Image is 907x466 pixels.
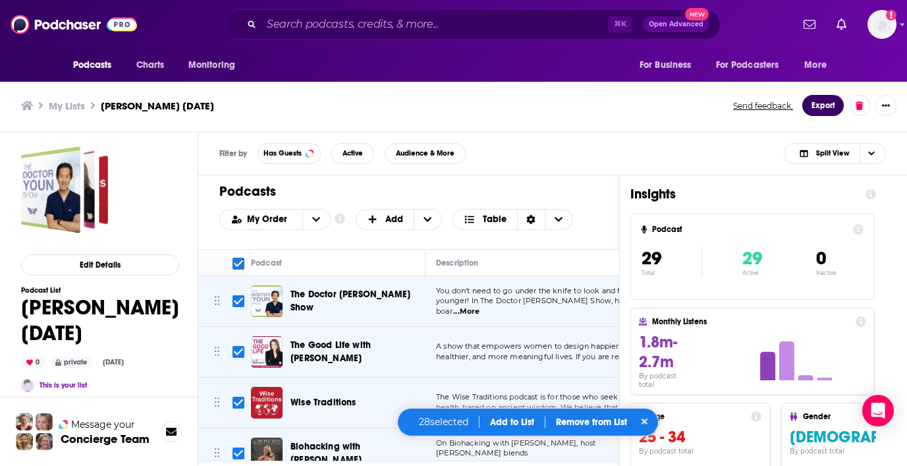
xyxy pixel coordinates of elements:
[642,247,661,270] span: 29
[11,12,137,37] img: Podchaser - Follow, Share and Rate Podcasts
[630,186,855,202] h1: Insights
[639,447,761,455] h4: By podcast total
[219,183,588,200] h1: Podcasts
[40,381,87,390] a: This is your list
[290,288,421,314] a: The Doctor [PERSON_NAME] Show
[816,150,849,157] span: Split View
[136,56,165,74] span: Charts
[784,143,886,164] button: Choose View
[867,10,896,39] img: User Profile
[707,53,798,78] button: open menu
[742,270,762,276] p: Active
[652,317,850,326] h4: Monthly Listens
[729,100,797,111] button: Send feedback.
[64,53,129,78] button: open menu
[251,336,283,368] img: The Good Life with Michele Lamoureux
[302,210,330,229] button: open menu
[21,146,108,233] a: Gioffre Aug 27
[97,357,129,368] div: [DATE]
[21,357,45,368] div: 0
[21,254,179,276] button: Edit Details
[716,56,779,74] span: For Podcasters
[639,372,693,389] h4: By podcast total
[251,387,283,419] a: Wise Traditions
[233,397,244,409] span: Toggle select row
[61,432,150,446] h3: Concierge Team
[290,339,421,365] a: The Good Life with [PERSON_NAME]
[213,444,221,463] button: Move
[396,150,454,157] span: Audience & More
[213,291,221,311] button: Move
[247,215,292,224] span: My Order
[213,342,221,362] button: Move
[742,247,762,270] span: 29
[219,209,331,230] h2: Choose List sort
[862,395,894,426] div: Open Intercom Messenger
[867,10,896,39] span: Logged in as addi44
[436,341,620,351] span: A show that empowers women to design happier,
[436,286,632,295] span: You don't need to go under the knife to look and feel
[640,56,692,74] span: For Business
[290,397,356,408] span: Wise Traditions
[213,393,221,413] button: Move
[290,289,410,313] span: The Doctor [PERSON_NAME] Show
[21,379,34,392] img: Addi Bryant
[233,448,244,459] span: Toggle select row
[639,427,761,447] h3: 25 - 34
[16,413,33,430] img: Sydney Profile
[630,53,708,78] button: open menu
[101,100,214,112] h3: [PERSON_NAME] [DATE]
[49,100,85,112] a: My Lists
[804,56,827,74] span: More
[73,56,112,74] span: Podcasts
[436,403,618,412] span: health, based on ancient wisdom. We believe that
[875,95,896,116] button: Show More Button
[335,213,345,225] a: Show additional information
[290,441,362,465] span: Biohacking with [PERSON_NAME]
[816,247,826,270] span: 0
[16,433,33,450] img: Jon Profile
[619,403,646,413] span: ...More
[483,215,507,224] span: Table
[453,306,480,317] span: ...More
[816,270,837,276] p: Inactive
[649,21,703,28] span: Open Advanced
[36,413,53,430] img: Jules Profile
[251,255,282,271] div: Podcast
[652,225,848,234] h4: Podcast
[517,210,545,229] div: Sort Direction
[453,209,573,230] button: Choose View
[802,95,844,116] button: Export
[685,8,709,20] span: New
[258,143,321,164] button: Has Guests
[798,13,821,36] a: Show notifications dropdown
[21,295,179,346] h1: [PERSON_NAME] [DATE]
[436,392,649,401] span: The Wise Traditions podcast is for those who seek optimal
[331,143,374,164] button: Active
[795,53,843,78] button: open menu
[831,13,852,36] a: Show notifications dropdown
[219,149,247,158] h3: Filter by
[385,215,403,224] span: Add
[225,9,721,40] div: Search podcasts, credits, & more...
[608,16,632,33] span: ⌘ K
[356,209,443,230] button: + Add
[50,357,92,368] div: private
[251,285,283,317] img: The Doctor Youn Show
[71,418,135,431] span: Message your
[650,412,746,421] h4: Age
[128,53,173,78] a: Charts
[385,143,466,164] button: Audience & More
[220,215,302,224] button: open menu
[867,10,896,39] button: Show profile menu
[639,332,677,372] span: 1.8m-2.7m
[261,14,608,35] input: Search podcasts, credits, & more...
[290,396,356,409] a: Wise Traditions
